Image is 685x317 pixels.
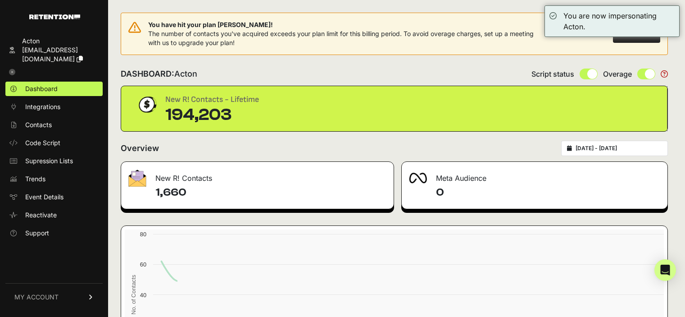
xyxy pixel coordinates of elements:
[409,173,427,184] img: fa-meta-2f981b61bb99beabf952f7030308934f19ce035c18b003e963880cc3fabeebb7.png
[130,275,137,314] text: No. of Contacts
[155,185,386,200] h4: 1,660
[436,185,661,200] h4: 0
[140,292,146,299] text: 40
[14,293,59,302] span: MY ACCOUNT
[121,142,159,155] h2: Overview
[25,193,64,202] span: Event Details
[25,229,49,238] span: Support
[5,283,103,311] a: MY ACCOUNT
[165,106,259,124] div: 194,203
[531,69,574,79] span: Script status
[5,208,103,222] a: Reactivate
[5,226,103,240] a: Support
[25,175,45,184] span: Trends
[563,10,675,32] div: You are now impersonating Acton.
[5,154,103,168] a: Supression Lists
[140,261,146,268] text: 60
[5,136,103,150] a: Code Script
[165,93,259,106] div: New R! Contacts - Lifetime
[136,93,158,116] img: dollar-coin-05c43ed7efb7bc0c12610022525b4bbbb207c7efeef5aecc26f025e68dcafac9.png
[25,138,60,147] span: Code Script
[22,37,99,46] div: Acton
[5,118,103,132] a: Contacts
[128,170,146,187] img: fa-envelope-19ae18322b30453b285274b1b8af3d052b27d846a4fbe8435d1a52b978f639a2.png
[121,68,197,80] h2: DASHBOARD:
[148,30,534,46] span: The number of contacts you've acquired exceeds your plan limit for this billing period. To avoid ...
[5,172,103,186] a: Trends
[5,190,103,204] a: Event Details
[402,162,668,189] div: Meta Audience
[148,20,543,29] span: You have hit your plan [PERSON_NAME]!
[543,26,608,42] button: Remind me later
[5,34,103,66] a: Acton [EMAIL_ADDRESS][DOMAIN_NAME]
[5,82,103,96] a: Dashboard
[29,14,80,19] img: Retention.com
[140,231,146,238] text: 80
[5,100,103,114] a: Integrations
[25,120,52,129] span: Contacts
[25,211,57,220] span: Reactivate
[25,156,73,165] span: Supression Lists
[174,69,197,78] span: Acton
[25,102,60,111] span: Integrations
[121,162,394,189] div: New R! Contacts
[654,259,676,281] div: Open Intercom Messenger
[22,46,78,63] span: [EMAIL_ADDRESS][DOMAIN_NAME]
[25,84,58,93] span: Dashboard
[603,69,632,79] span: Overage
